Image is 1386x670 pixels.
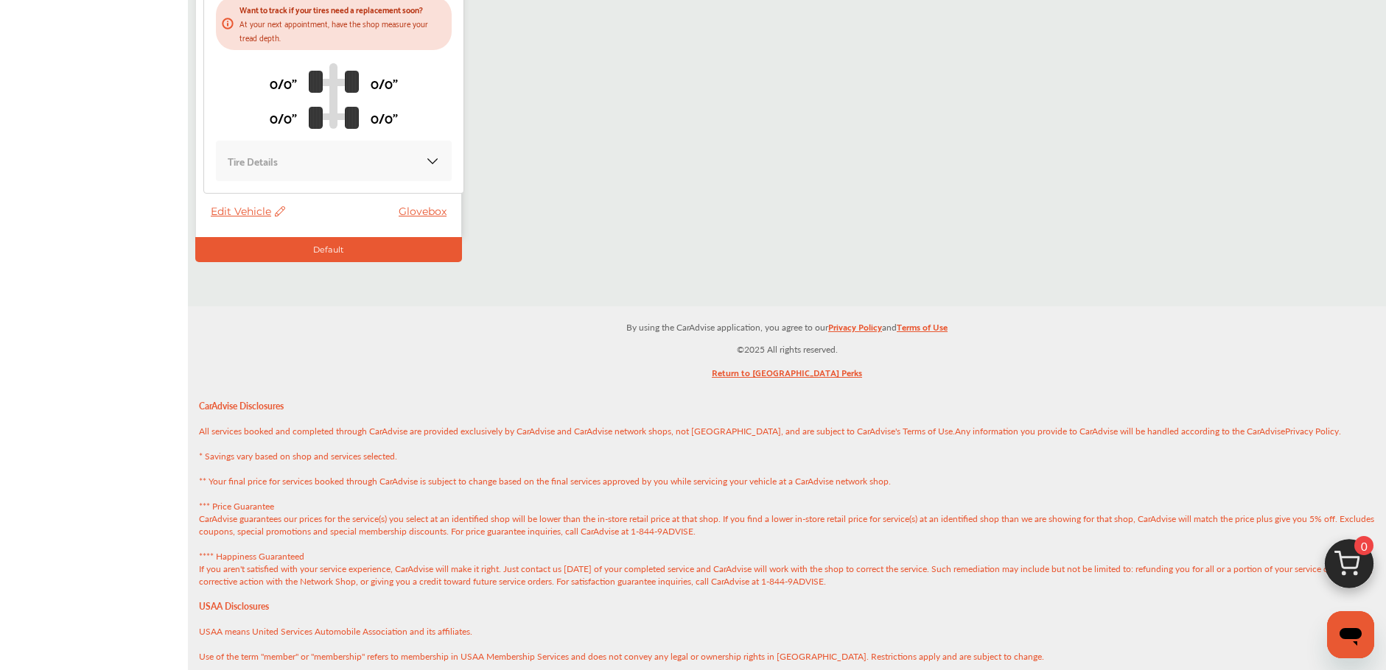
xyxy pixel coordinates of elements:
p: 0/0" [270,106,297,129]
a: Return to [GEOGRAPHIC_DATA] Perks [712,364,862,387]
strong: USAA Disclosures [199,600,269,613]
a: Glovebox [399,205,454,218]
img: cart_icon.3d0951e8.svg [1314,532,1385,603]
a: Privacy Policy [828,319,882,342]
div: Default [195,237,462,262]
iframe: Button to launch messaging window [1327,611,1374,658]
img: KOKaJQAAAABJRU5ErkJggg== [425,154,440,169]
span: Edit Vehicle [211,205,285,218]
p: By using the CarAdvise application, you agree to our and [188,319,1386,334]
p: Want to track if your tires need a replacement soon? [239,2,446,16]
p: Tire Details [228,152,278,169]
span: 0 [1354,536,1373,555]
img: tire_track_logo.b900bcbc.svg [309,63,359,129]
a: Privacy Policy [1285,425,1339,445]
p: 0/0" [371,106,398,129]
a: Terms of Use. [903,425,955,445]
p: 0/0" [270,71,297,94]
a: Terms of Use [897,319,948,342]
strong: CarAdvise Disclosures [199,400,284,412]
p: At your next appointment, have the shop measure your tread depth. [239,16,446,44]
p: 0/0" [371,71,398,94]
